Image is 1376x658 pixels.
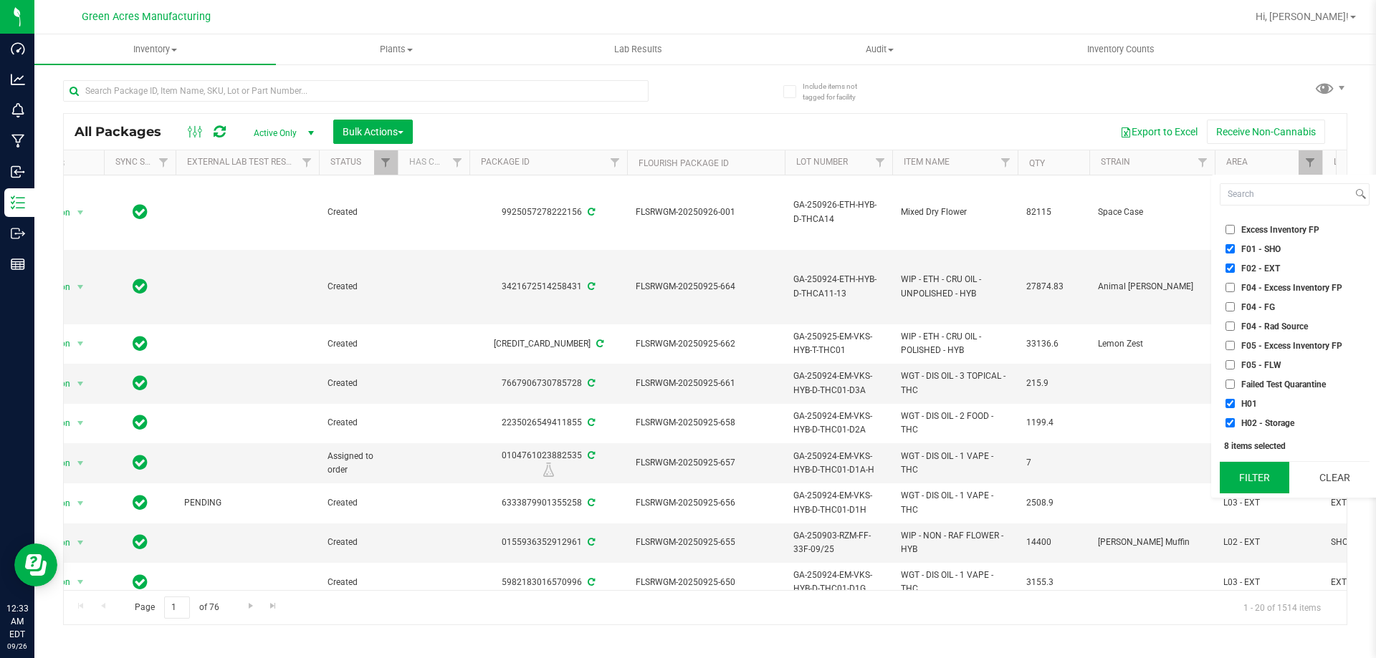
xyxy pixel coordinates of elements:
[72,413,90,433] span: select
[6,641,28,652] p: 09/26
[187,157,300,167] a: External Lab Test Result
[1098,536,1206,549] span: [PERSON_NAME] Muffin
[639,158,729,168] a: Flourish Package ID
[1299,462,1370,493] button: Clear
[1225,399,1235,408] input: H01
[328,377,389,390] span: Created
[1026,205,1081,219] span: 82115
[636,280,776,294] span: FLSRWGM-20250925-664
[11,226,25,241] inline-svg: Outbound
[11,134,25,148] inline-svg: Manufacturing
[34,34,276,64] a: Inventory
[1101,157,1130,167] a: Strain
[1220,184,1352,205] input: Search
[1223,496,1314,510] span: L03 - EXT
[901,205,1009,219] span: Mixed Dry Flower
[1220,462,1289,493] button: Filter
[133,453,148,473] span: In Sync
[398,150,469,175] th: Has COA
[586,537,595,547] span: Sync from Compliance System
[481,157,530,167] a: Package ID
[277,43,517,56] span: Plants
[796,157,848,167] a: Lot Number
[901,410,1009,437] span: WGT - DIS OIL - 2 FOOD - THC
[467,205,629,219] div: 9925057278222156
[1241,380,1326,389] span: Failed Test Quarantine
[1225,263,1235,273] input: F02 - EXT
[586,417,595,427] span: Sync from Compliance System
[636,496,776,510] span: FLSRWGM-20250925-656
[1226,157,1248,167] a: Area
[1223,536,1314,549] span: L02 - EXT
[1207,120,1325,144] button: Receive Non-Cannabis
[1241,226,1319,234] span: Excess Inventory FP
[994,150,1018,175] a: Filter
[901,369,1009,397] span: WGT - DIS OIL - 3 TOPICAL - THC
[1026,280,1081,294] span: 27874.83
[133,572,148,592] span: In Sync
[904,157,950,167] a: Item Name
[11,165,25,179] inline-svg: Inbound
[72,334,90,354] span: select
[595,43,682,56] span: Lab Results
[328,205,389,219] span: Created
[374,150,398,175] a: Filter
[1256,11,1349,22] span: Hi, [PERSON_NAME]!
[467,337,629,351] div: [CREDIT_CARD_NUMBER]
[72,533,90,553] span: select
[6,602,28,641] p: 12:33 AM EDT
[29,158,98,168] div: Actions
[901,330,1009,357] span: WIP - ETH - CRU OIL - POLISHED - HYB
[901,529,1009,556] span: WIP - NON - RAF FLOWER - HYB
[636,536,776,549] span: FLSRWGM-20250925-655
[1225,283,1235,292] input: F04 - Excess Inventory FP
[467,377,629,390] div: 7667906730785728
[467,280,629,294] div: 3421672514258431
[263,596,284,616] a: Go to the last page
[1225,321,1235,331] input: F04 - Rad Source
[901,450,1009,477] span: WGT - DIS OIL - 1 VAPE - THC
[1241,264,1280,273] span: F02 - EXT
[34,43,276,56] span: Inventory
[75,124,176,140] span: All Packages
[793,369,884,397] span: GA-250924-EM-VKS-HYB-D-THC01-D3A
[1111,120,1207,144] button: Export to Excel
[1098,337,1206,351] span: Lemon Zest
[586,450,595,460] span: Sync from Compliance System
[11,72,25,87] inline-svg: Analytics
[1232,596,1332,618] span: 1 - 20 of 1514 items
[1098,280,1206,294] span: Animal [PERSON_NAME]
[1241,361,1281,369] span: F05 - FLW
[869,150,892,175] a: Filter
[152,150,176,175] a: Filter
[133,334,148,354] span: In Sync
[1225,244,1235,253] input: F01 - SHO
[1225,302,1235,311] input: F04 - FG
[1026,377,1081,390] span: 215.9
[901,273,1009,300] span: WIP - ETH - CRU OIL - UNPOLISHED - HYB
[793,273,884,300] span: GA-250924-ETH-HYB-D-THCA11-13
[1098,205,1206,219] span: Space Case
[901,489,1009,516] span: WGT - DIS OIL - 1 VAPE - THC
[603,150,627,175] a: Filter
[295,150,319,175] a: Filter
[793,450,884,477] span: GA-250924-EM-VKS-HYB-D-THC01-D1A-H
[133,532,148,552] span: In Sync
[793,330,884,357] span: GA-250925-EM-VKS-HYB-T-THC01
[586,577,595,587] span: Sync from Compliance System
[333,120,413,144] button: Bulk Actions
[1225,341,1235,350] input: F05 - Excess Inventory FP
[1241,322,1308,331] span: F04 - Rad Source
[240,596,261,616] a: Go to the next page
[1224,441,1365,451] div: 8 items selected
[343,126,403,137] span: Bulk Actions
[1241,419,1294,427] span: H02 - Storage
[793,198,884,226] span: GA-250926-ETH-HYB-D-THCA14
[793,410,884,437] span: GA-250924-EM-VKS-HYB-D-THC01-D2A
[636,576,776,589] span: FLSRWGM-20250925-650
[586,281,595,291] span: Sync from Compliance System
[1191,150,1215,175] a: Filter
[11,195,25,210] inline-svg: Inventory
[328,536,389,549] span: Created
[760,43,1000,56] span: Audit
